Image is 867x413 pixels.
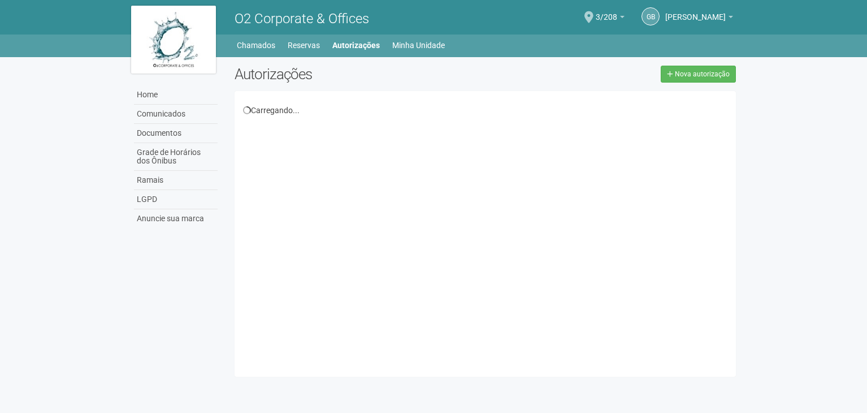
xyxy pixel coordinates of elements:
span: O2 Corporate & Offices [235,11,369,27]
a: Minha Unidade [392,37,445,53]
a: LGPD [134,190,218,209]
span: 3/208 [596,2,617,21]
a: Reservas [288,37,320,53]
a: Autorizações [332,37,380,53]
a: Chamados [237,37,275,53]
a: Anuncie sua marca [134,209,218,228]
a: Comunicados [134,105,218,124]
span: Glauton Borges de Paula [665,2,726,21]
a: Nova autorização [661,66,736,83]
a: Ramais [134,171,218,190]
a: GB [641,7,660,25]
a: Documentos [134,124,218,143]
a: [PERSON_NAME] [665,14,733,23]
h2: Autorizações [235,66,476,83]
span: Nova autorização [675,70,730,78]
div: Carregando... [243,105,727,115]
img: logo.jpg [131,6,216,74]
a: 3/208 [596,14,625,23]
a: Home [134,85,218,105]
a: Grade de Horários dos Ônibus [134,143,218,171]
